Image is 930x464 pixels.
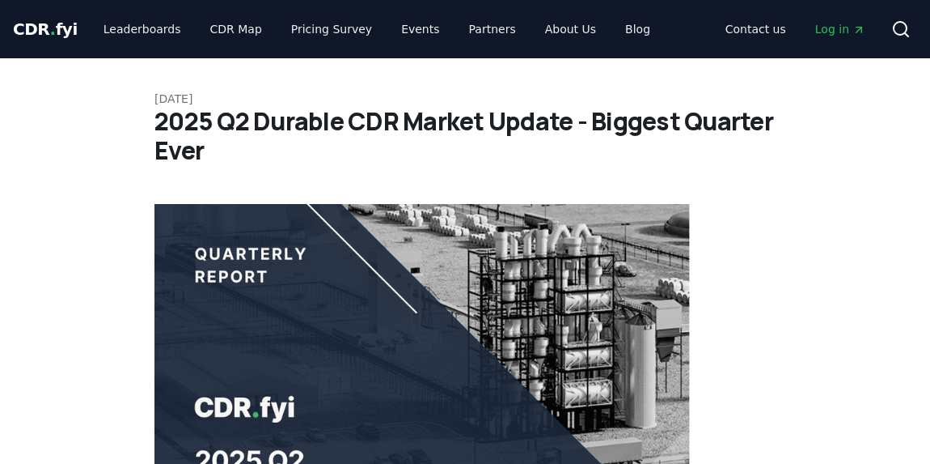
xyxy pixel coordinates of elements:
[802,15,878,44] a: Log in
[13,19,78,39] span: CDR fyi
[13,18,78,40] a: CDR.fyi
[278,15,385,44] a: Pricing Survey
[91,15,663,44] nav: Main
[50,19,56,39] span: .
[712,15,799,44] a: Contact us
[815,21,865,37] span: Log in
[91,15,194,44] a: Leaderboards
[154,107,776,165] h1: 2025 Q2 Durable CDR Market Update - Biggest Quarter Ever
[612,15,663,44] a: Blog
[197,15,275,44] a: CDR Map
[712,15,878,44] nav: Main
[388,15,452,44] a: Events
[456,15,529,44] a: Partners
[532,15,609,44] a: About Us
[154,91,776,107] p: [DATE]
